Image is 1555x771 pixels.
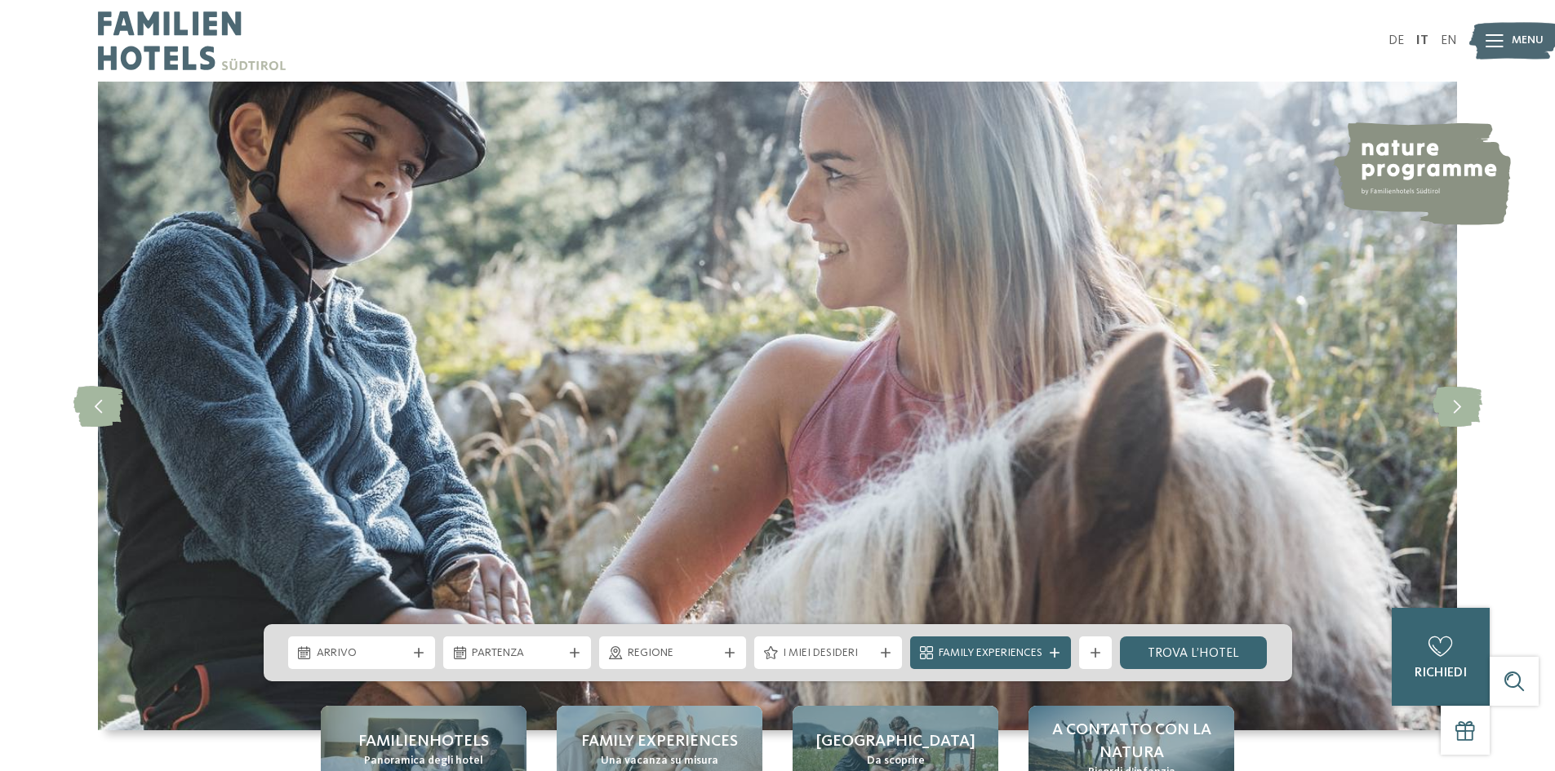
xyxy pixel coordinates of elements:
[628,645,718,662] span: Regione
[364,753,483,769] span: Panoramica degli hotel
[601,753,718,769] span: Una vacanza su misura
[317,645,407,662] span: Arrivo
[581,730,738,753] span: Family experiences
[867,753,925,769] span: Da scoprire
[1388,34,1404,47] a: DE
[1512,33,1544,49] span: Menu
[1441,34,1457,47] a: EN
[1392,608,1490,706] a: richiedi
[358,730,489,753] span: Familienhotels
[98,82,1457,730] img: Family hotel Alto Adige: the happy family places!
[939,645,1042,662] span: Family Experiences
[472,645,562,662] span: Partenza
[1331,122,1511,225] img: nature programme by Familienhotels Südtirol
[1416,34,1428,47] a: IT
[783,645,873,662] span: I miei desideri
[1415,667,1467,680] span: richiedi
[816,730,975,753] span: [GEOGRAPHIC_DATA]
[1045,719,1218,764] span: A contatto con la natura
[1120,636,1268,669] a: trova l’hotel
